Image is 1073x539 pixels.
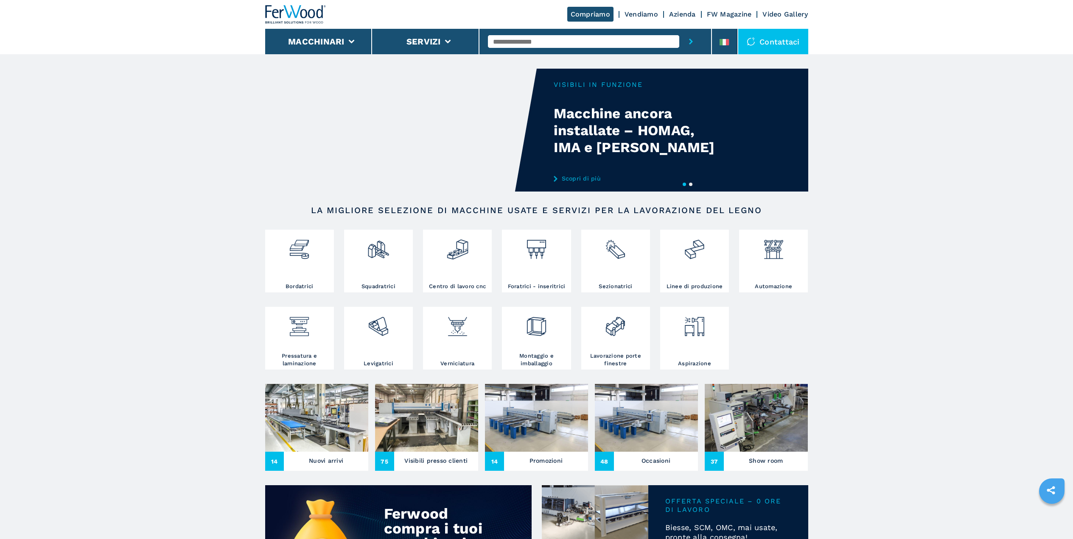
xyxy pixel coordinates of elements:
a: Compriamo [567,7,614,22]
a: Pressatura e laminazione [265,307,334,370]
a: Lavorazione porte finestre [581,307,650,370]
button: Macchinari [288,36,345,47]
a: Montaggio e imballaggio [502,307,571,370]
img: pressa-strettoia.png [288,309,311,338]
img: centro_di_lavoro_cnc_2.png [446,232,469,261]
img: bordatrici_1.png [288,232,311,261]
a: Squadratrici [344,230,413,292]
span: 14 [485,452,504,471]
a: Aspirazione [660,307,729,370]
a: Occasioni48Occasioni [595,384,698,471]
span: 75 [375,452,394,471]
span: 14 [265,452,284,471]
a: sharethis [1040,480,1062,501]
button: 1 [683,183,686,186]
h2: LA MIGLIORE SELEZIONE DI MACCHINE USATE E SERVIZI PER LA LAVORAZIONE DEL LEGNO [292,205,781,215]
h3: Aspirazione [678,360,711,367]
h3: Squadratrici [361,283,395,290]
div: Contattaci [738,29,808,54]
h3: Levigatrici [364,360,393,367]
button: Servizi [406,36,441,47]
img: lavorazione_porte_finestre_2.png [604,309,627,338]
h3: Linee di produzione [667,283,723,290]
img: Nuovi arrivi [265,384,368,452]
img: Show room [705,384,808,452]
h3: Montaggio e imballaggio [504,352,569,367]
a: Automazione [739,230,808,292]
h3: Lavorazione porte finestre [583,352,648,367]
a: Linee di produzione [660,230,729,292]
img: squadratrici_2.png [367,232,389,261]
img: foratrici_inseritrici_2.png [525,232,548,261]
video: Your browser does not support the video tag. [265,69,537,192]
h3: Centro di lavoro cnc [429,283,486,290]
h3: Bordatrici [286,283,314,290]
h3: Nuovi arrivi [309,455,343,467]
h3: Visibili presso clienti [404,455,468,467]
a: Bordatrici [265,230,334,292]
a: Centro di lavoro cnc [423,230,492,292]
button: submit-button [679,29,703,54]
img: aspirazione_1.png [683,309,706,338]
img: verniciatura_1.png [446,309,469,338]
img: Visibili presso clienti [375,384,478,452]
img: Occasioni [595,384,698,452]
a: Foratrici - inseritrici [502,230,571,292]
img: montaggio_imballaggio_2.png [525,309,548,338]
img: Ferwood [265,5,326,24]
h3: Foratrici - inseritrici [508,283,566,290]
a: Verniciatura [423,307,492,370]
h3: Show room [749,455,783,467]
a: Sezionatrici [581,230,650,292]
a: Video Gallery [762,10,808,18]
img: automazione.png [762,232,785,261]
h3: Sezionatrici [599,283,632,290]
img: sezionatrici_2.png [604,232,627,261]
h3: Promozioni [529,455,563,467]
h3: Pressatura e laminazione [267,352,332,367]
h3: Automazione [755,283,792,290]
h3: Occasioni [642,455,670,467]
button: 2 [689,183,692,186]
a: Nuovi arrivi14Nuovi arrivi [265,384,368,471]
h3: Verniciatura [440,360,474,367]
a: Show room37Show room [705,384,808,471]
img: Contattaci [747,37,755,46]
a: Vendiamo [625,10,658,18]
a: Scopri di più [554,175,720,182]
a: FW Magazine [707,10,752,18]
a: Azienda [669,10,696,18]
a: Visibili presso clienti75Visibili presso clienti [375,384,478,471]
img: Promozioni [485,384,588,452]
img: levigatrici_2.png [367,309,389,338]
span: 37 [705,452,724,471]
a: Levigatrici [344,307,413,370]
img: linee_di_produzione_2.png [683,232,706,261]
a: Promozioni14Promozioni [485,384,588,471]
span: 48 [595,452,614,471]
